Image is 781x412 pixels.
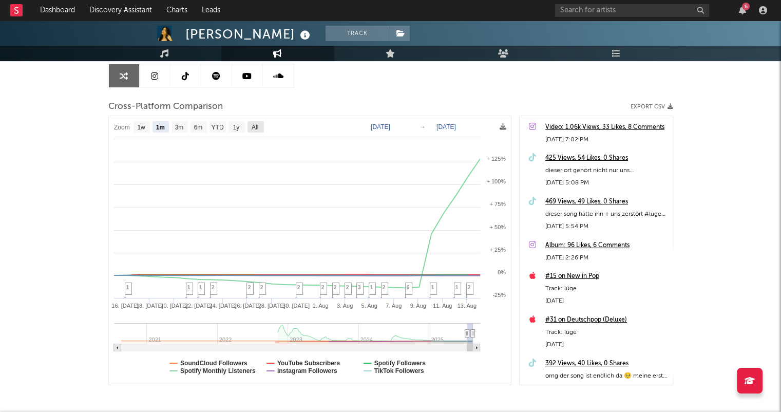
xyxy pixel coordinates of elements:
[545,339,668,351] div: [DATE]
[209,303,236,309] text: 24. [DATE]
[180,360,247,367] text: SoundCloud Followers
[233,124,239,131] text: 1y
[545,295,668,307] div: [DATE]
[498,269,506,275] text: 0%
[194,124,202,131] text: 6m
[180,367,256,374] text: Spotify Monthly Listeners
[468,284,471,290] span: 2
[297,284,300,290] span: 2
[486,156,506,162] text: + 125%
[545,270,668,283] a: #15 on New in Pop
[545,252,668,264] div: [DATE] 2:26 PM
[114,124,130,131] text: Zoom
[260,284,263,290] span: 2
[137,124,145,131] text: 1w
[258,303,285,309] text: 28. [DATE]
[248,284,251,290] span: 2
[233,303,260,309] text: 26. [DATE]
[457,303,476,309] text: 13. Aug
[545,382,668,395] div: [DATE] 12:42 PM
[420,123,426,130] text: →
[312,303,328,309] text: 1. Aug
[545,134,668,146] div: [DATE] 7:02 PM
[386,303,402,309] text: 7. Aug
[545,208,668,220] div: dieser song hätte ihn + uns zerstört #lügen #ballade #beziehung
[370,284,373,290] span: 1
[545,220,668,233] div: [DATE] 5:54 PM
[431,284,434,290] span: 1
[321,284,325,290] span: 2
[486,178,506,184] text: + 100%
[489,201,506,207] text: + 75%
[187,284,191,290] span: 1
[126,284,129,290] span: 1
[136,303,163,309] text: 18. [DATE]
[739,6,746,14] button: 6
[346,284,349,290] span: 2
[336,303,352,309] text: 3. Aug
[545,164,668,177] div: dieser ort gehört nicht nur uns…
[742,3,750,10] div: 6
[545,358,668,370] a: 392 Views, 40 Likes, 0 Shares
[361,303,377,309] text: 5. Aug
[211,124,223,131] text: YTD
[326,26,390,41] button: Track
[436,123,456,130] text: [DATE]
[545,152,668,164] a: 425 Views, 54 Likes, 0 Shares
[545,239,668,252] a: Album: 96 Likes, 6 Comments
[545,121,668,134] a: Video: 1.06k Views, 33 Likes, 8 Comments
[383,284,386,290] span: 2
[545,177,668,189] div: [DATE] 5:08 PM
[455,284,459,290] span: 1
[358,284,361,290] span: 3
[631,104,673,110] button: Export CSV
[199,284,202,290] span: 1
[374,360,425,367] text: Spotify Followers
[108,101,223,113] span: Cross-Platform Comparison
[277,360,340,367] text: YouTube Subscribers
[489,247,506,253] text: + 25%
[212,284,215,290] span: 2
[545,326,668,339] div: Track: lüge
[185,26,313,43] div: [PERSON_NAME]
[277,367,337,374] text: Instagram Followers
[407,284,410,290] span: 6
[184,303,212,309] text: 22. [DATE]
[156,124,164,131] text: 1m
[374,367,424,374] text: TikTok Followers
[489,224,506,230] text: + 50%
[555,4,709,17] input: Search for artists
[410,303,426,309] text: 9. Aug
[492,292,506,298] text: -25%
[545,283,668,295] div: Track: lüge
[175,124,183,131] text: 3m
[334,284,337,290] span: 2
[251,124,258,131] text: All
[545,370,668,382] div: omg der song ist endlich da 🥺 meine erste ballade ❤️ hoffe ihr feiert es genauso wie ich #neuemus...
[282,303,310,309] text: 30. [DATE]
[111,303,139,309] text: 16. [DATE]
[160,303,187,309] text: 20. [DATE]
[371,123,390,130] text: [DATE]
[545,314,668,326] a: #31 on Deutschpop (Deluxe)
[433,303,452,309] text: 11. Aug
[545,196,668,208] a: 469 Views, 49 Likes, 0 Shares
